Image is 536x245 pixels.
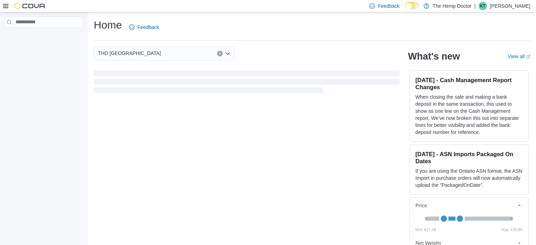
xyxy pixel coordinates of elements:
h3: [DATE] - Cash Management Report Changes [415,76,523,91]
a: Feedback [126,20,162,34]
p: If you are using the Ontario ASN format, the ASN Import in purchase orders will now automatically... [415,167,523,189]
button: Clear input [217,51,223,56]
span: THD [GEOGRAPHIC_DATA] [98,49,161,57]
nav: Complex example [4,29,83,46]
button: Open list of options [225,51,230,56]
svg: External link [526,55,530,59]
div: Kyle Trask [479,2,487,10]
input: Dark Mode [405,2,420,10]
p: When closing the safe and making a bank deposit in the same transaction, this used to show as one... [415,93,523,136]
p: [PERSON_NAME] [490,2,530,10]
span: Feedback [378,2,399,10]
h3: [DATE] - ASN Imports Packaged On Dates [415,151,523,165]
span: KT [480,2,485,10]
img: Cova [14,2,46,10]
h1: Home [94,18,122,32]
p: | [474,2,476,10]
h2: What's new [408,51,460,62]
span: Feedback [137,24,159,31]
p: The Hemp Doctor [433,2,472,10]
a: View allExternal link [508,54,530,59]
span: Loading [94,72,400,94]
